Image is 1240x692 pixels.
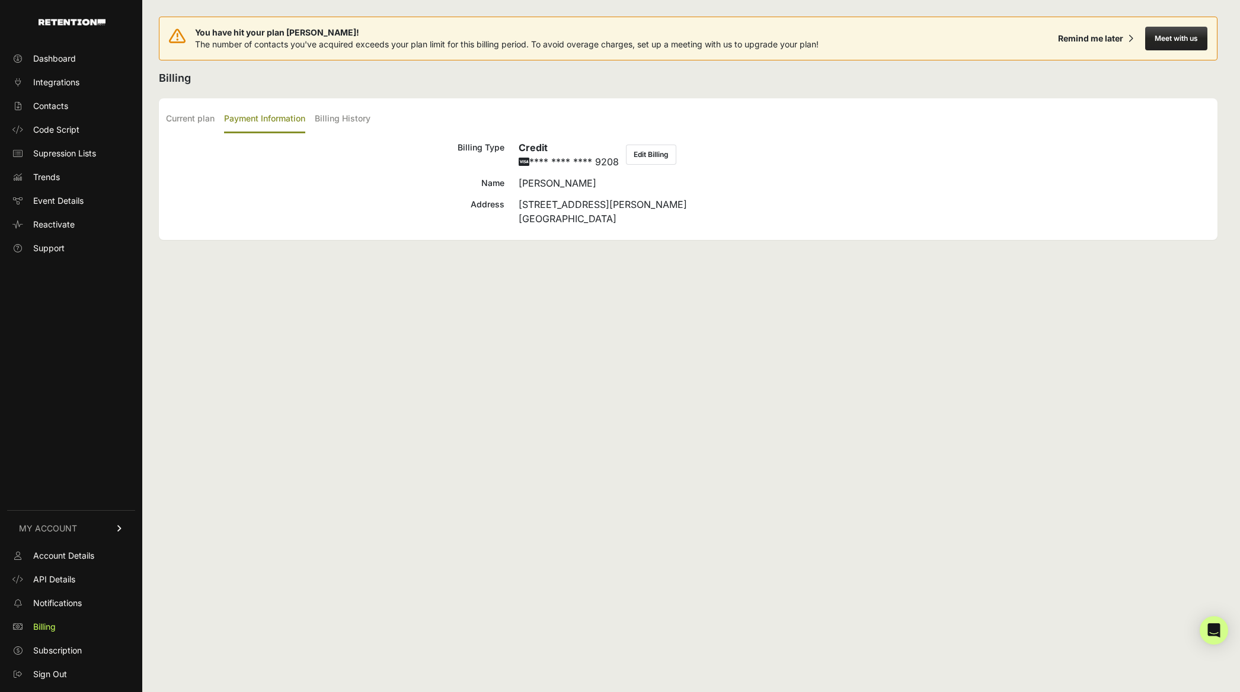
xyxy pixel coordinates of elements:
[519,140,619,155] h6: Credit
[33,645,82,656] span: Subscription
[39,19,106,25] img: Retention.com
[7,546,135,565] a: Account Details
[33,242,65,254] span: Support
[33,574,75,585] span: API Details
[519,197,1210,226] div: [STREET_ADDRESS][PERSON_NAME] [GEOGRAPHIC_DATA]
[7,168,135,187] a: Trends
[224,105,305,133] label: Payment Information
[33,148,96,159] span: Supression Lists
[7,594,135,613] a: Notifications
[7,617,135,636] a: Billing
[7,570,135,589] a: API Details
[33,171,60,183] span: Trends
[1058,33,1123,44] div: Remind me later
[7,120,135,139] a: Code Script
[7,215,135,234] a: Reactivate
[195,39,819,49] span: The number of contacts you've acquired exceeds your plan limit for this billing period. To avoid ...
[166,197,504,226] div: Address
[315,105,370,133] label: Billing History
[7,144,135,163] a: Supression Lists
[33,195,84,207] span: Event Details
[33,550,94,562] span: Account Details
[195,27,819,39] span: You have hit your plan [PERSON_NAME]!
[7,641,135,660] a: Subscription
[1145,27,1207,50] button: Meet with us
[33,100,68,112] span: Contacts
[166,140,504,169] div: Billing Type
[33,597,82,609] span: Notifications
[159,70,1217,86] h2: Billing
[166,176,504,190] div: Name
[19,523,77,534] span: MY ACCOUNT
[7,49,135,68] a: Dashboard
[33,53,76,65] span: Dashboard
[7,665,135,684] a: Sign Out
[166,105,215,133] label: Current plan
[33,76,79,88] span: Integrations
[33,621,56,633] span: Billing
[33,124,79,136] span: Code Script
[1200,616,1228,645] div: Open Intercom Messenger
[7,510,135,546] a: MY ACCOUNT
[33,219,75,230] span: Reactivate
[7,239,135,258] a: Support
[7,191,135,210] a: Event Details
[626,145,676,165] button: Edit Billing
[33,668,67,680] span: Sign Out
[1053,28,1138,49] button: Remind me later
[519,176,1210,190] div: [PERSON_NAME]
[7,73,135,92] a: Integrations
[7,97,135,116] a: Contacts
